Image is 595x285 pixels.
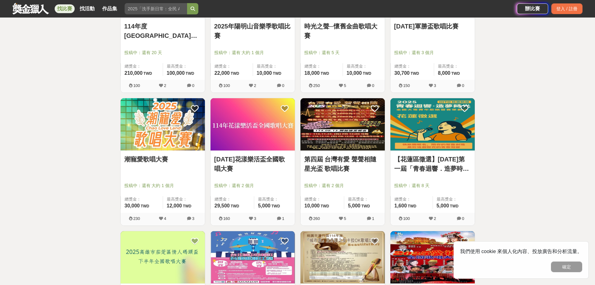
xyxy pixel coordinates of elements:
[394,203,407,208] span: 1,600
[258,196,291,202] span: 最高獎金：
[390,98,475,151] a: Cover Image
[305,196,340,202] span: 總獎金：
[361,204,370,208] span: TWD
[320,71,329,76] span: TWD
[300,231,385,283] img: Cover Image
[347,63,381,69] span: 最高獎金：
[408,204,416,208] span: TWD
[167,196,201,202] span: 最高獎金：
[460,249,582,254] span: 我們使用 cookie 來個人化內容、投放廣告和分析流量。
[282,83,284,88] span: 0
[211,98,295,151] a: Cover Image
[551,262,582,272] button: 確定
[223,216,230,221] span: 160
[551,3,583,14] div: 登入 / 註冊
[363,71,371,76] span: TWD
[273,71,281,76] span: TWD
[215,203,230,208] span: 29,500
[164,83,166,88] span: 2
[215,196,250,202] span: 總獎金：
[133,83,140,88] span: 100
[394,22,471,31] a: [DATE]軍勝盃歌唱比賽
[304,22,381,40] a: 時光之聲─懷舊金曲歌唱大賽
[344,83,346,88] span: 5
[125,203,140,208] span: 30,000
[257,63,291,69] span: 最高獎金：
[271,204,280,208] span: TWD
[143,71,152,76] span: TWD
[438,63,471,69] span: 最高獎金：
[164,216,166,221] span: 4
[390,231,475,283] img: Cover Image
[254,216,256,221] span: 3
[304,155,381,173] a: 第四屆 台灣有愛 聲聲相隨 星光盃 歌唱比賽
[348,196,381,202] span: 最高獎金：
[100,4,120,13] a: 作品集
[394,49,471,56] span: 投稿中：還有 3 個月
[192,83,194,88] span: 0
[394,196,429,202] span: 總獎金：
[437,196,471,202] span: 最高獎金：
[390,98,475,150] img: Cover Image
[344,216,346,221] span: 5
[125,70,143,76] span: 210,000
[434,83,436,88] span: 3
[348,203,360,208] span: 5,000
[215,63,249,69] span: 總獎金：
[141,204,149,208] span: TWD
[394,70,410,76] span: 30,700
[124,49,201,56] span: 投稿中：還有 20 天
[231,71,239,76] span: TWD
[192,216,194,221] span: 3
[183,204,191,208] span: TWD
[254,83,256,88] span: 2
[231,204,239,208] span: TWD
[186,71,194,76] span: TWD
[372,216,374,221] span: 1
[300,98,385,151] a: Cover Image
[124,182,201,189] span: 投稿中：還有 大約 1 個月
[125,196,159,202] span: 總獎金：
[451,71,460,76] span: TWD
[214,49,291,56] span: 投稿中：還有 大約 1 個月
[305,203,320,208] span: 10,000
[450,204,459,208] span: TWD
[214,182,291,189] span: 投稿中：還有 2 個月
[403,83,410,88] span: 150
[438,70,450,76] span: 8,000
[121,98,205,151] a: Cover Image
[437,203,449,208] span: 5,000
[305,70,320,76] span: 18,000
[517,3,548,14] a: 辦比賽
[214,155,291,173] a: [DATE]花漾樂活盃全國歌唱大賽
[214,22,291,40] a: 2025年陽明山音樂季歌唱比賽
[211,98,295,150] img: Cover Image
[125,63,159,69] span: 總獎金：
[304,49,381,56] span: 投稿中：還有 5 天
[394,182,471,189] span: 投稿中：還有 8 天
[258,203,270,208] span: 5,000
[313,83,320,88] span: 250
[167,203,182,208] span: 12,000
[394,155,471,173] a: 【花蓮區徵選】[DATE]第一屆「青春迴響．造夢時光」HITO校園歌唱 全國大專青年歌唱暨音樂創作徵選
[462,83,464,88] span: 0
[125,3,187,14] input: 2025「洗手新日常：全民 ALL IN」洗手歌全台徵選
[121,231,205,283] img: Cover Image
[215,70,230,76] span: 22,000
[211,231,295,283] img: Cover Image
[304,182,381,189] span: 投稿中：還有 2 個月
[124,155,201,164] a: 潮寵愛歌唱大賽
[403,216,410,221] span: 100
[347,70,362,76] span: 10,000
[305,63,339,69] span: 總獎金：
[434,216,436,221] span: 2
[300,98,385,150] img: Cover Image
[282,216,284,221] span: 1
[167,63,201,69] span: 最高獎金：
[223,83,230,88] span: 100
[77,4,97,13] a: 找活動
[167,70,185,76] span: 100,000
